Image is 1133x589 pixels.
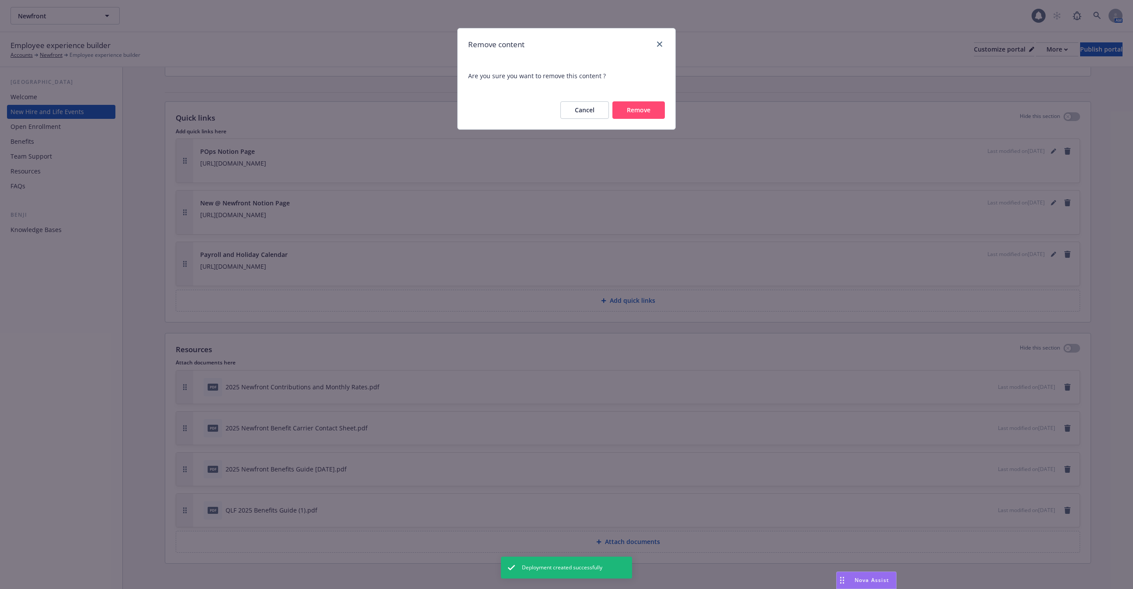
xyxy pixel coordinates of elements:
[836,572,897,589] button: Nova Assist
[654,39,665,49] a: close
[855,576,889,584] span: Nova Assist
[522,564,602,572] span: Deployment created successfully
[458,61,675,91] span: Are you sure you want to remove this content ?
[612,101,665,119] button: Remove
[560,101,609,119] button: Cancel
[468,39,525,50] h1: Remove content
[837,572,848,589] div: Drag to move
